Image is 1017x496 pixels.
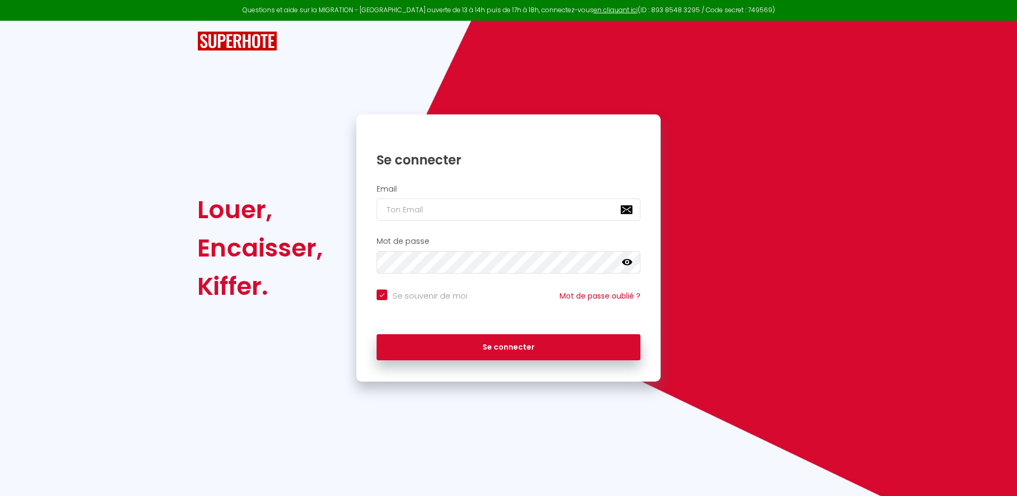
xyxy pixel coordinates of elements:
h2: Mot de passe [377,237,640,246]
input: Ton Email [377,199,640,221]
h1: Se connecter [377,152,640,168]
a: Mot de passe oublié ? [560,291,640,301]
img: SuperHote logo [197,31,277,51]
div: Louer, [197,191,323,229]
div: Encaisser, [197,229,323,267]
a: en cliquant ici [594,5,638,14]
div: Kiffer. [197,267,323,305]
button: Se connecter [377,334,640,361]
h2: Email [377,185,640,194]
